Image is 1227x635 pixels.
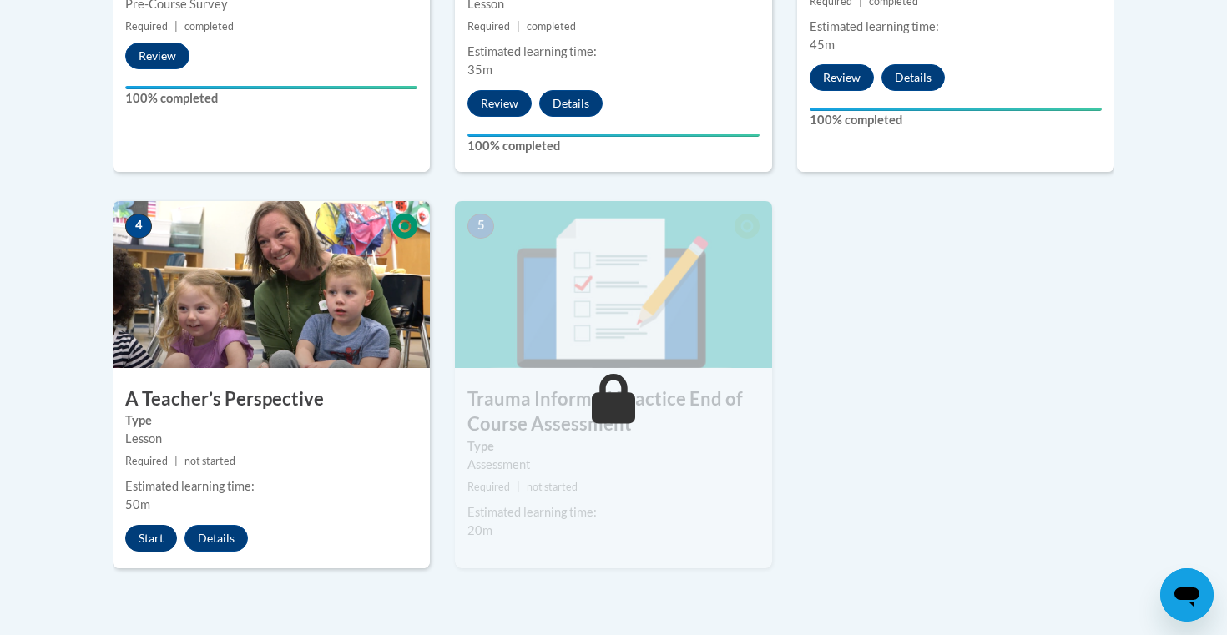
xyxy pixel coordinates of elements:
[467,523,492,537] span: 20m
[810,18,1102,36] div: Estimated learning time:
[527,481,578,493] span: not started
[527,20,576,33] span: completed
[467,456,760,474] div: Assessment
[184,455,235,467] span: not started
[467,63,492,77] span: 35m
[467,214,494,239] span: 5
[455,201,772,368] img: Course Image
[467,43,760,61] div: Estimated learning time:
[125,86,417,89] div: Your progress
[125,214,152,239] span: 4
[125,89,417,108] label: 100% completed
[881,64,945,91] button: Details
[455,386,772,438] h3: Trauma Informed Practice End of Course Assessment
[810,108,1102,111] div: Your progress
[125,477,417,496] div: Estimated learning time:
[810,111,1102,129] label: 100% completed
[810,38,835,52] span: 45m
[174,455,178,467] span: |
[125,411,417,430] label: Type
[467,20,510,33] span: Required
[125,43,189,69] button: Review
[113,386,430,412] h3: A Teacher’s Perspective
[467,437,760,456] label: Type
[539,90,603,117] button: Details
[174,20,178,33] span: |
[467,134,760,137] div: Your progress
[125,525,177,552] button: Start
[184,525,248,552] button: Details
[517,20,520,33] span: |
[467,481,510,493] span: Required
[1160,568,1214,622] iframe: Button to launch messaging window
[125,20,168,33] span: Required
[467,90,532,117] button: Review
[467,503,760,522] div: Estimated learning time:
[125,497,150,512] span: 50m
[125,455,168,467] span: Required
[517,481,520,493] span: |
[184,20,234,33] span: completed
[467,137,760,155] label: 100% completed
[125,430,417,448] div: Lesson
[113,201,430,368] img: Course Image
[810,64,874,91] button: Review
